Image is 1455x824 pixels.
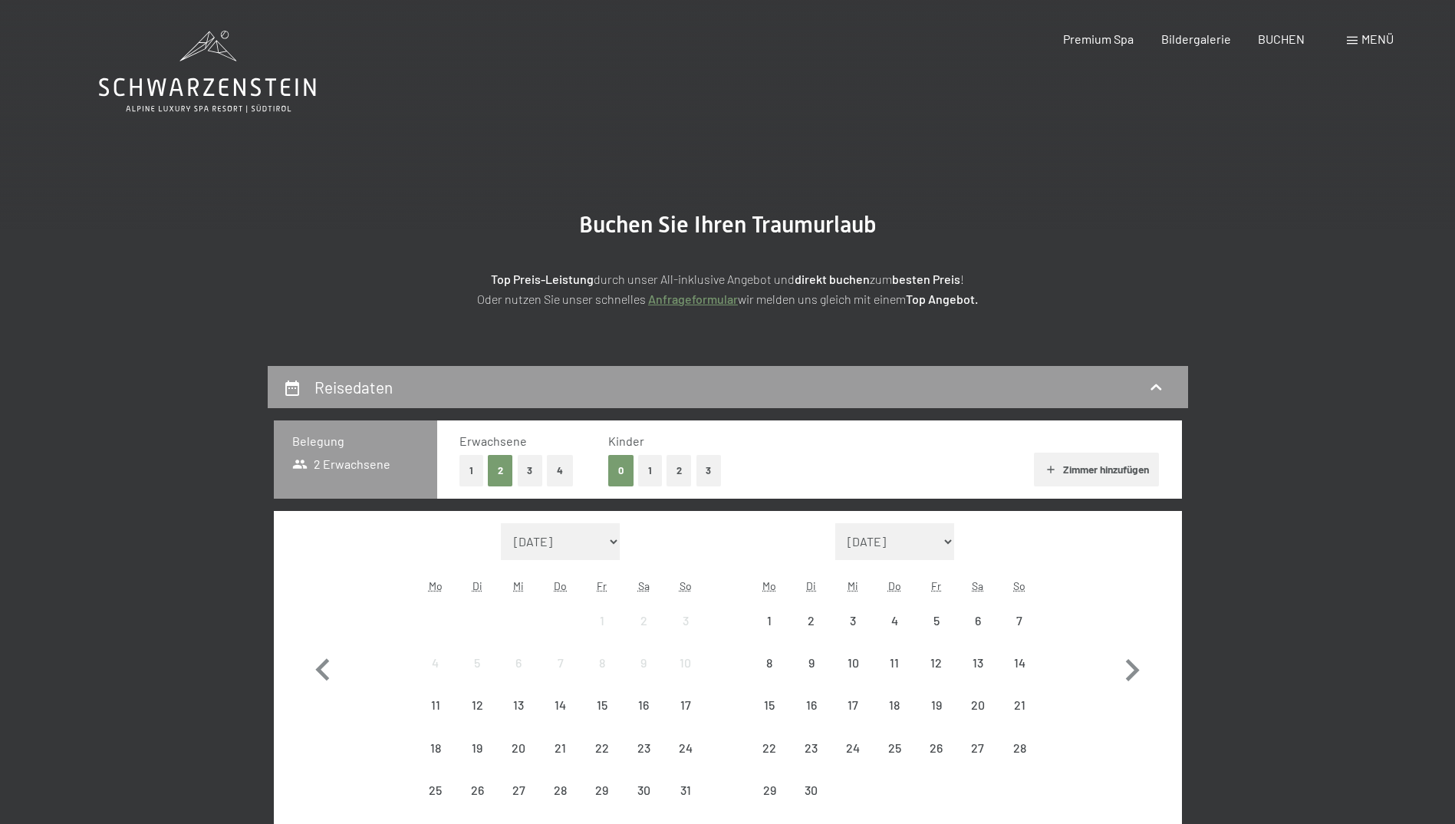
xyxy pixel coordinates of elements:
div: Anreise nicht möglich [623,642,664,684]
div: Anreise nicht möglich [540,727,581,768]
span: Menü [1361,31,1394,46]
div: 31 [666,784,704,822]
div: 14 [1000,657,1039,695]
div: Wed Aug 20 2025 [498,727,539,768]
div: Wed Sep 03 2025 [832,600,874,641]
div: 2 [624,615,663,653]
div: Anreise nicht möglich [664,684,706,726]
div: 19 [458,742,496,780]
div: Sun Sep 28 2025 [999,727,1040,768]
div: Anreise nicht möglich [749,727,790,768]
div: Anreise nicht möglich [540,770,581,811]
div: 20 [959,699,997,737]
div: Anreise nicht möglich [664,642,706,684]
div: 25 [875,742,913,780]
div: Wed Aug 06 2025 [498,642,539,684]
div: 10 [666,657,704,695]
button: 0 [608,455,634,486]
div: 17 [834,699,872,737]
div: 27 [959,742,997,780]
button: 4 [547,455,573,486]
div: Wed Aug 27 2025 [498,770,539,811]
abbr: Dienstag [472,579,482,592]
div: 3 [666,615,704,653]
div: 12 [917,657,955,695]
div: 26 [917,742,955,780]
div: Anreise nicht möglich [664,600,706,641]
div: 28 [542,784,580,822]
div: Anreise nicht möglich [456,770,498,811]
a: Bildergalerie [1161,31,1231,46]
div: 18 [875,699,913,737]
div: Anreise nicht möglich [999,684,1040,726]
div: Anreise nicht möglich [456,727,498,768]
div: Anreise nicht möglich [749,770,790,811]
a: BUCHEN [1258,31,1305,46]
button: Nächster Monat [1110,523,1154,812]
div: 25 [416,784,455,822]
div: 29 [583,784,621,822]
div: Tue Sep 23 2025 [791,727,832,768]
div: 14 [542,699,580,737]
div: Anreise nicht möglich [540,684,581,726]
div: Anreise nicht möglich [415,684,456,726]
abbr: Samstag [638,579,650,592]
a: Premium Spa [1063,31,1134,46]
div: 5 [458,657,496,695]
div: Anreise nicht möglich [915,600,956,641]
div: Sat Sep 06 2025 [957,600,999,641]
div: Anreise nicht möglich [581,600,623,641]
div: 6 [499,657,538,695]
div: Sun Sep 07 2025 [999,600,1040,641]
abbr: Donnerstag [554,579,567,592]
button: 2 [667,455,692,486]
strong: besten Preis [892,272,960,286]
div: Anreise nicht möglich [791,600,832,641]
div: 10 [834,657,872,695]
div: Anreise nicht möglich [874,684,915,726]
div: Anreise nicht möglich [957,727,999,768]
div: Tue Sep 09 2025 [791,642,832,684]
div: Fri Aug 01 2025 [581,600,623,641]
div: Anreise nicht möglich [999,600,1040,641]
div: Anreise nicht möglich [456,642,498,684]
div: Mon Aug 11 2025 [415,684,456,726]
div: 2 [792,615,831,653]
div: Anreise nicht möglich [540,642,581,684]
abbr: Dienstag [806,579,816,592]
div: 19 [917,699,955,737]
div: Sat Sep 20 2025 [957,684,999,726]
div: Anreise nicht möglich [957,642,999,684]
div: 15 [750,699,788,737]
div: Fri Aug 15 2025 [581,684,623,726]
div: Wed Aug 13 2025 [498,684,539,726]
div: Sun Aug 24 2025 [664,727,706,768]
abbr: Montag [762,579,776,592]
div: 27 [499,784,538,822]
div: Anreise nicht möglich [999,727,1040,768]
div: Anreise nicht möglich [791,684,832,726]
div: Fri Aug 22 2025 [581,727,623,768]
div: Fri Aug 29 2025 [581,770,623,811]
div: 23 [792,742,831,780]
button: 3 [518,455,543,486]
span: Erwachsene [459,433,527,448]
div: Anreise nicht möglich [456,684,498,726]
div: 30 [624,784,663,822]
div: Thu Sep 04 2025 [874,600,915,641]
div: Anreise nicht möglich [832,600,874,641]
div: 21 [1000,699,1039,737]
div: 22 [750,742,788,780]
div: Sat Aug 30 2025 [623,770,664,811]
div: Sat Aug 23 2025 [623,727,664,768]
div: Fri Sep 05 2025 [915,600,956,641]
div: Sun Sep 21 2025 [999,684,1040,726]
abbr: Mittwoch [513,579,524,592]
div: Anreise nicht möglich [581,642,623,684]
div: Anreise nicht möglich [623,684,664,726]
div: Anreise nicht möglich [874,727,915,768]
div: Thu Aug 07 2025 [540,642,581,684]
div: 12 [458,699,496,737]
div: Anreise nicht möglich [915,727,956,768]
